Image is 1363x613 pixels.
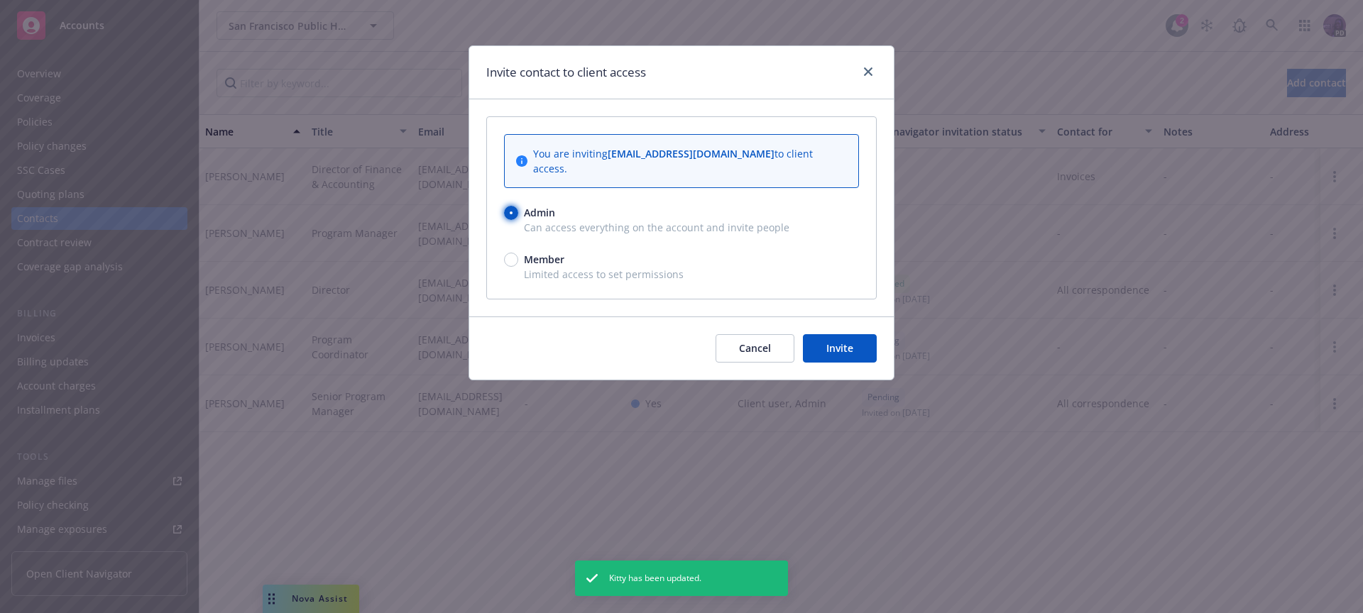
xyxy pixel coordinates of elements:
[504,206,518,220] input: Admin
[504,253,518,267] input: Member
[608,147,774,160] span: [EMAIL_ADDRESS][DOMAIN_NAME]
[533,146,847,176] div: You are inviting to client access.
[504,220,859,235] span: Can access everything on the account and invite people
[486,63,646,82] h1: Invite contact to client access
[716,334,794,363] button: Cancel
[524,252,564,267] span: Member
[504,267,859,282] span: Limited access to set permissions
[860,63,877,80] a: close
[524,205,555,220] span: Admin
[803,334,877,363] button: Invite
[609,572,701,585] span: Kitty has been updated.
